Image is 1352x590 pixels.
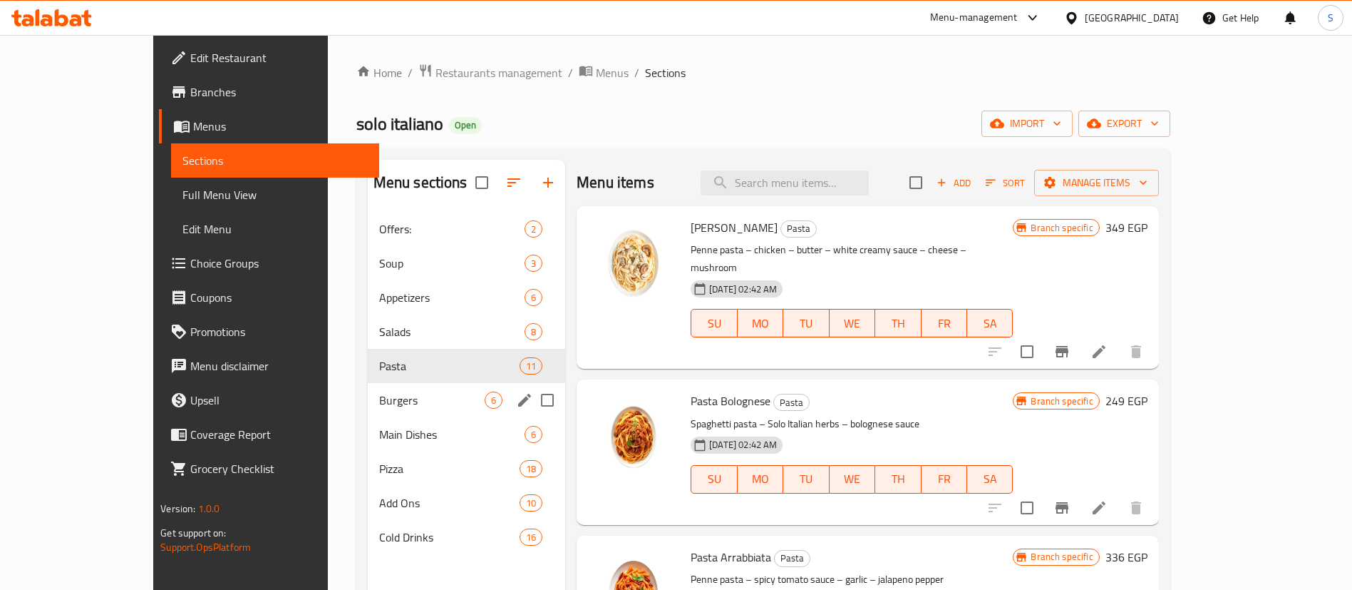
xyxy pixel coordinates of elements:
div: items [485,392,502,409]
span: Select all sections [467,168,497,198]
div: Main Dishes [379,426,525,443]
a: Coupons [159,280,379,315]
span: WE [835,313,869,334]
p: Penne pasta – spicy tomato sauce – garlic – jalapeno pepper [691,571,1013,589]
span: Pasta [379,357,520,375]
span: solo italiano [356,108,443,140]
div: Appetizers6 [368,280,566,315]
span: Branch specific [1025,221,1098,235]
span: Soup [379,255,525,272]
span: Choice Groups [190,255,368,272]
div: Burgers [379,392,485,409]
span: Pasta Bolognese [691,390,770,412]
span: Open [449,119,482,131]
input: search [701,171,869,195]
span: SA [973,469,1007,489]
a: Sections [171,143,379,178]
img: Pasta Bolognese [588,391,679,482]
p: Penne pasta – chicken – butter – white creamy sauce – cheese – mushroom [691,241,1013,277]
div: Soup3 [368,246,566,280]
span: Pasta [775,550,810,566]
h2: Menu items [577,172,654,193]
button: Manage items [1034,170,1159,196]
a: Promotions [159,315,379,349]
div: items [520,460,542,477]
span: Select to update [1012,493,1042,523]
span: TU [789,469,823,489]
div: Add Ons [379,494,520,512]
span: TH [881,313,915,334]
span: Branch specific [1025,395,1098,408]
button: SU [691,465,737,494]
span: Salads [379,323,525,340]
span: Menus [596,64,629,81]
button: Add section [531,166,565,200]
div: Menu-management [930,9,1018,26]
div: items [520,357,542,375]
a: Edit Restaurant [159,41,379,75]
span: MO [743,313,778,334]
span: Sort sections [497,166,531,200]
div: Offers:2 [368,212,566,246]
span: Select to update [1012,337,1042,367]
span: Pasta [774,395,809,411]
a: Coverage Report [159,417,379,452]
span: Pasta Arrabbiata [691,546,771,568]
span: Sections [645,64,686,81]
span: Menus [193,118,368,135]
span: [DATE] 02:42 AM [703,438,783,452]
span: import [993,115,1061,133]
span: Promotions [190,323,368,340]
button: FR [922,309,967,337]
div: Salads8 [368,315,566,349]
span: 8 [525,325,542,339]
button: edit [514,390,535,411]
span: Cold Drinks [379,529,520,546]
span: 6 [525,428,542,442]
div: items [520,529,542,546]
button: Add [931,172,976,194]
span: 16 [520,531,542,544]
div: [GEOGRAPHIC_DATA] [1085,10,1179,26]
span: Full Menu View [182,186,368,203]
button: Branch-specific-item [1045,491,1079,525]
button: TH [875,465,921,494]
div: Pasta [780,220,817,238]
p: Spaghetti pasta – Solo Italian herbs – bolognese sauce [691,415,1013,433]
span: S [1328,10,1333,26]
a: Edit Menu [171,212,379,246]
div: Add Ons10 [368,486,566,520]
h6: 349 EGP [1105,218,1147,238]
a: Support.OpsPlatform [160,538,251,556]
span: Add [934,175,973,191]
div: items [525,323,542,340]
a: Menu disclaimer [159,349,379,383]
div: items [520,494,542,512]
span: MO [743,469,778,489]
div: Pasta [774,550,810,567]
span: Grocery Checklist [190,460,368,477]
button: TU [783,309,829,337]
span: Select section [901,168,931,198]
div: items [525,426,542,443]
div: Open [449,117,482,134]
a: Upsell [159,383,379,417]
img: Alfredo Pasta [588,218,679,309]
span: Edit Restaurant [190,49,368,66]
span: Sort [986,175,1025,191]
span: 6 [525,291,542,305]
span: [DATE] 02:42 AM [703,283,783,296]
a: Edit menu item [1090,343,1108,360]
a: Grocery Checklist [159,452,379,486]
a: Menus [579,63,629,82]
li: / [408,64,413,81]
div: Pizza [379,460,520,477]
span: [PERSON_NAME] [691,217,778,238]
span: Sort items [976,172,1034,194]
span: FR [927,469,961,489]
span: 6 [485,394,502,407]
h2: Menu sections [373,172,468,193]
button: Branch-specific-item [1045,335,1079,369]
